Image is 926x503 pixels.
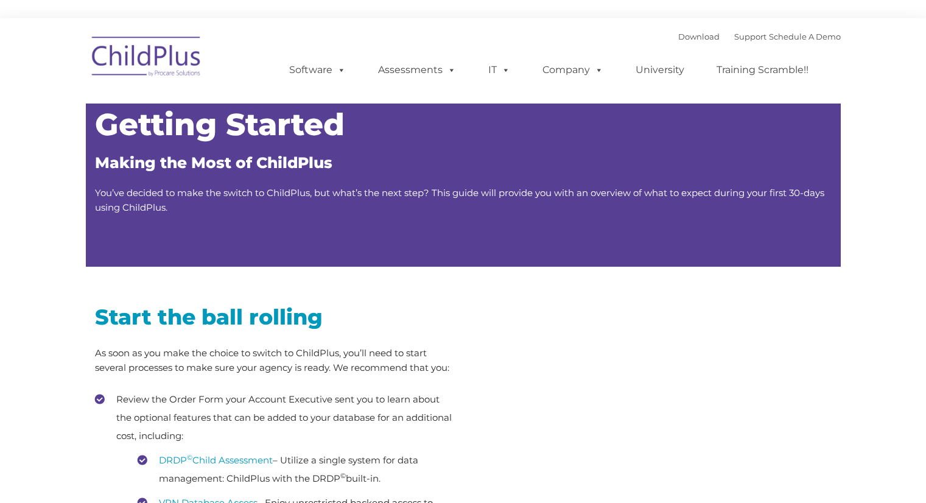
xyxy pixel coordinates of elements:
[476,58,522,82] a: IT
[623,58,696,82] a: University
[678,32,720,41] a: Download
[95,153,332,172] span: Making the Most of ChildPlus
[704,58,821,82] a: Training Scramble!!
[95,187,824,213] span: You’ve decided to make the switch to ChildPlus, but what’s the next step? This guide will provide...
[95,106,345,143] span: Getting Started
[678,32,841,41] font: |
[187,453,192,462] sup: ©
[159,454,273,466] a: DRDP©Child Assessment
[95,303,454,331] h2: Start the ball rolling
[340,471,346,480] sup: ©
[734,32,766,41] a: Support
[95,346,454,375] p: As soon as you make the choice to switch to ChildPlus, you’ll need to start several processes to ...
[86,28,208,89] img: ChildPlus by Procare Solutions
[366,58,468,82] a: Assessments
[769,32,841,41] a: Schedule A Demo
[530,58,616,82] a: Company
[277,58,358,82] a: Software
[138,451,454,488] li: – Utilize a single system for data management: ChildPlus with the DRDP built-in.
